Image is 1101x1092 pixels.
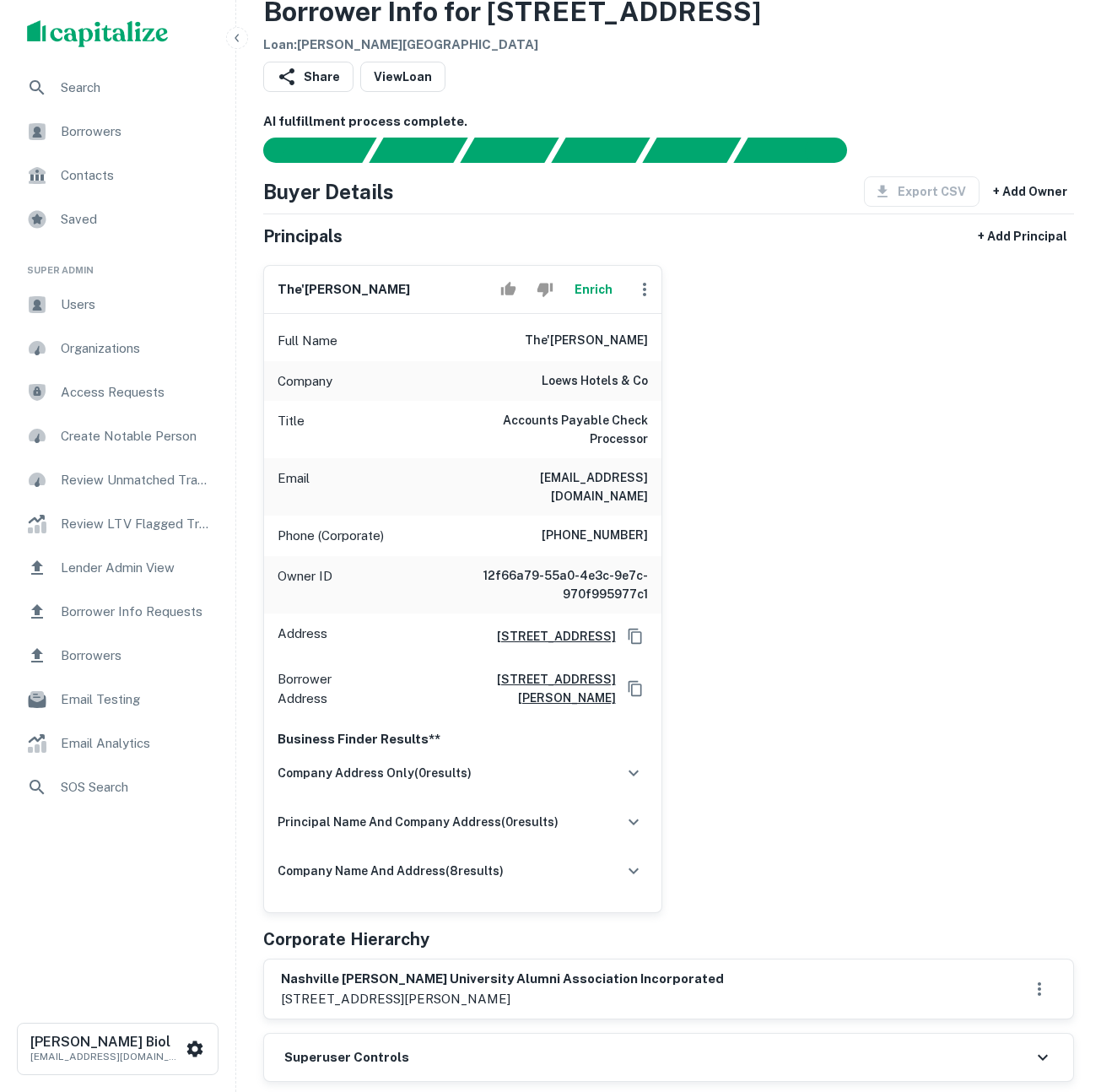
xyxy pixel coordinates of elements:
a: Organizations [13,328,222,369]
h6: 12f66a79-55a0-4e3c-9e7c-970f995977c1 [445,566,648,603]
h6: company address only ( 0 results) [278,764,472,782]
button: Share [263,62,354,92]
p: Full Name [278,331,337,351]
h5: Principals [263,224,343,249]
div: Your request is received and processing... [369,138,467,163]
p: [EMAIL_ADDRESS][DOMAIN_NAME] [30,1049,182,1064]
div: AI fulfillment process complete. [734,138,867,163]
h6: [PERSON_NAME] Biol [30,1035,182,1049]
div: Principals found, still searching for contact information. This may take time... [642,138,741,163]
p: Company [278,371,332,392]
a: Lender Admin View [13,548,222,588]
span: Contacts [61,165,212,186]
h6: principal name and company address ( 0 results) [278,813,559,831]
p: Address [278,624,327,649]
a: Create Notable Person [13,416,222,457]
button: Accept [494,273,523,306]
p: Borrower Address [278,669,383,709]
h6: company name and address ( 8 results) [278,862,504,880]
span: Email Analytics [61,733,212,754]
h4: Buyer Details [263,176,394,207]
span: Borrower Info Requests [61,602,212,622]
span: Saved [61,209,212,230]
h6: Superuser Controls [284,1048,409,1068]
h6: Loan : [PERSON_NAME][GEOGRAPHIC_DATA] [263,35,761,55]
a: [STREET_ADDRESS] [483,627,616,646]
button: + Add Owner [986,176,1074,207]
a: Email Analytics [13,723,222,764]
span: Review LTV Flagged Transactions [61,514,212,534]
button: Copy Address [623,624,648,649]
h6: AI fulfillment process complete. [263,112,1074,132]
p: Phone (Corporate) [278,526,384,546]
a: [STREET_ADDRESS][PERSON_NAME] [390,670,616,707]
h6: [PHONE_NUMBER] [542,526,648,546]
p: Business Finder Results** [278,729,648,749]
li: Super Admin [13,243,222,284]
a: Email Testing [13,679,222,720]
button: Enrich [567,273,621,306]
h5: Corporate Hierarchy [263,927,429,952]
a: Borrower Info Requests [13,592,222,632]
span: Search [61,78,212,98]
a: Review Unmatched Transactions [13,460,222,500]
span: Access Requests [61,382,212,403]
div: Principals found, AI now looking for contact information... [551,138,650,163]
a: ViewLoan [360,62,445,92]
span: Borrowers [61,646,212,666]
a: Borrowers [13,635,222,676]
p: Title [278,411,305,448]
h6: loews hotels & co [542,371,648,392]
iframe: Chat Widget [1017,957,1101,1038]
button: Copy Address [623,676,648,701]
p: Owner ID [278,566,332,603]
h6: the'[PERSON_NAME] [525,331,648,351]
a: Saved [13,199,222,240]
a: Contacts [13,155,222,196]
span: Users [61,295,212,315]
div: Documents found, AI parsing details... [460,138,559,163]
h6: the'[PERSON_NAME] [278,280,410,300]
span: Organizations [61,338,212,359]
h6: nashville [PERSON_NAME] university alumni association incorporated [281,970,724,989]
a: Review LTV Flagged Transactions [13,504,222,544]
a: Users [13,284,222,325]
button: [PERSON_NAME] Biol[EMAIL_ADDRESS][DOMAIN_NAME] [17,1023,219,1075]
a: Search [13,68,222,108]
h6: Accounts Payable Check Processor [445,411,648,448]
span: Review Unmatched Transactions [61,470,212,490]
span: SOS Search [61,777,212,797]
p: [STREET_ADDRESS][PERSON_NAME] [281,989,724,1009]
span: Email Testing [61,689,212,710]
a: Borrowers [13,111,222,152]
span: Lender Admin View [61,558,212,578]
button: Reject [530,273,559,306]
a: Access Requests [13,372,222,413]
span: Borrowers [61,122,212,142]
span: Create Notable Person [61,426,212,446]
p: Email [278,468,310,505]
a: SOS Search [13,767,222,808]
img: capitalize-logo.png [27,20,169,47]
h6: [EMAIL_ADDRESS][DOMAIN_NAME] [445,468,648,505]
button: + Add Principal [971,221,1074,251]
